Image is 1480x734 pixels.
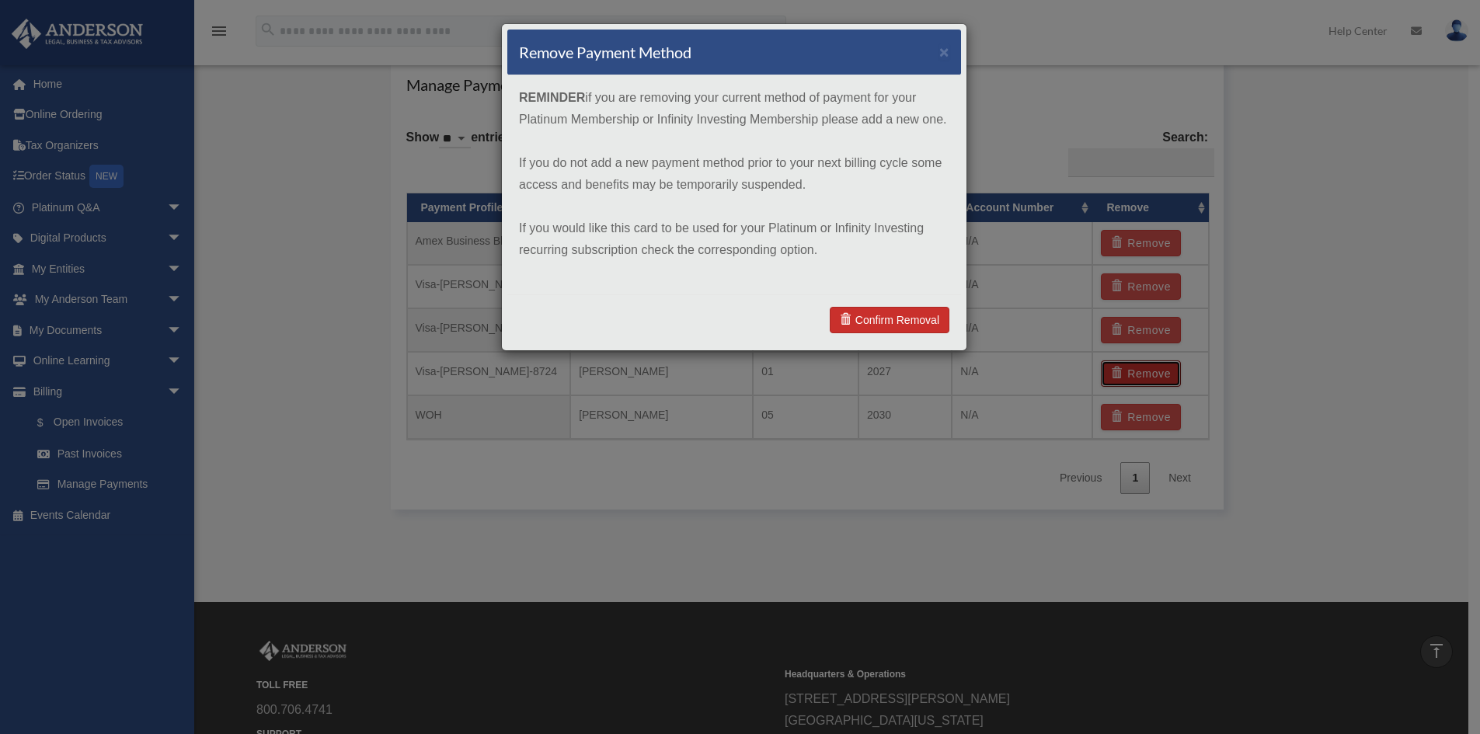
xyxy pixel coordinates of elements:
button: × [939,43,949,60]
div: if you are removing your current method of payment for your Platinum Membership or Infinity Inves... [507,75,961,294]
a: Confirm Removal [830,307,949,333]
h4: Remove Payment Method [519,41,691,63]
p: If you would like this card to be used for your Platinum or Infinity Investing recurring subscrip... [519,217,949,261]
p: If you do not add a new payment method prior to your next billing cycle some access and benefits ... [519,152,949,196]
strong: REMINDER [519,91,585,104]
